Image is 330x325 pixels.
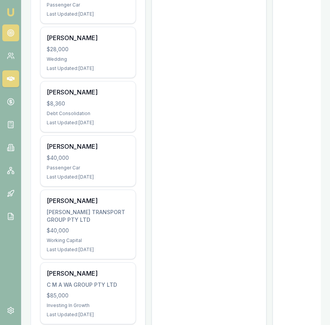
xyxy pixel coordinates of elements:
[47,88,129,97] div: [PERSON_NAME]
[47,2,129,8] div: Passenger Car
[47,65,129,71] div: Last Updated: [DATE]
[47,11,129,17] div: Last Updated: [DATE]
[47,237,129,244] div: Working Capital
[6,8,15,17] img: emu-icon-u.png
[47,110,129,117] div: Debt Consolidation
[47,174,129,180] div: Last Updated: [DATE]
[47,100,129,107] div: $8,360
[47,154,129,162] div: $40,000
[47,269,129,278] div: [PERSON_NAME]
[47,120,129,126] div: Last Updated: [DATE]
[47,165,129,171] div: Passenger Car
[47,247,129,253] div: Last Updated: [DATE]
[47,292,129,299] div: $85,000
[47,302,129,309] div: Investing In Growth
[47,45,129,53] div: $28,000
[47,142,129,151] div: [PERSON_NAME]
[47,56,129,62] div: Wedding
[47,281,129,289] div: C M A WA GROUP PTY LTD
[47,227,129,234] div: $40,000
[47,196,129,205] div: [PERSON_NAME]
[47,33,129,42] div: [PERSON_NAME]
[47,312,129,318] div: Last Updated: [DATE]
[47,208,129,224] div: [PERSON_NAME] TRANSPORT GROUP PTY LTD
